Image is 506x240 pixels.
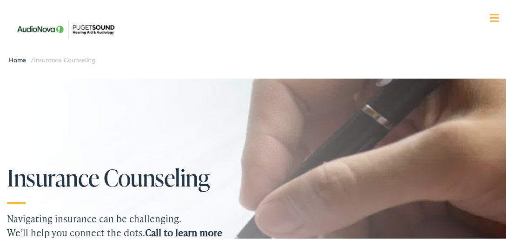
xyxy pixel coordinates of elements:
[145,224,222,237] strong: Call to learn more
[9,53,31,62] a: Home
[34,53,96,62] span: Insurance Counseling
[9,53,96,62] span: /
[17,37,503,66] a: What We Offer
